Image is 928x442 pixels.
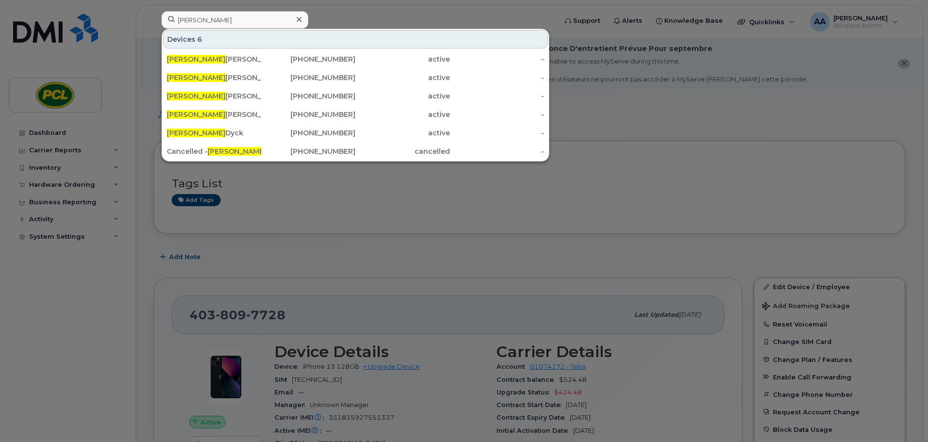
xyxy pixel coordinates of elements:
[163,143,548,160] a: Cancelled -[PERSON_NAME]Dyck[PHONE_NUMBER]cancelled-
[261,147,356,156] div: [PHONE_NUMBER]
[355,73,450,82] div: active
[167,73,261,82] div: [PERSON_NAME]
[197,34,202,44] span: 6
[167,110,225,119] span: [PERSON_NAME]
[450,128,544,138] div: -
[261,128,356,138] div: [PHONE_NUMBER]
[163,30,548,49] div: Devices
[167,129,225,137] span: [PERSON_NAME]
[163,69,548,86] a: [PERSON_NAME][PERSON_NAME][PHONE_NUMBER]active-
[450,73,544,82] div: -
[208,147,266,156] span: [PERSON_NAME]
[355,147,450,156] div: cancelled
[261,73,356,82] div: [PHONE_NUMBER]
[163,106,548,123] a: [PERSON_NAME][PERSON_NAME][PHONE_NUMBER]active-
[167,55,225,64] span: [PERSON_NAME]
[355,128,450,138] div: active
[355,91,450,101] div: active
[261,110,356,119] div: [PHONE_NUMBER]
[450,147,544,156] div: -
[261,91,356,101] div: [PHONE_NUMBER]
[163,124,548,142] a: [PERSON_NAME]Dyck[PHONE_NUMBER]active-
[450,91,544,101] div: -
[167,92,225,100] span: [PERSON_NAME]
[163,50,548,68] a: [PERSON_NAME][PERSON_NAME][PHONE_NUMBER]active-
[163,87,548,105] a: [PERSON_NAME][PERSON_NAME][PHONE_NUMBER]active-
[261,54,356,64] div: [PHONE_NUMBER]
[167,147,261,156] div: Cancelled - Dyck
[450,110,544,119] div: -
[167,91,261,101] div: [PERSON_NAME]
[167,110,261,119] div: [PERSON_NAME]
[450,54,544,64] div: -
[355,110,450,119] div: active
[167,128,261,138] div: Dyck
[167,73,225,82] span: [PERSON_NAME]
[355,54,450,64] div: active
[167,54,261,64] div: [PERSON_NAME]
